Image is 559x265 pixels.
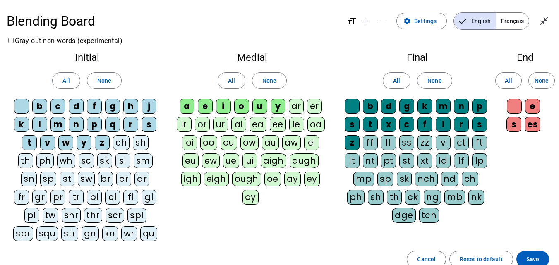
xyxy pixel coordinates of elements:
[82,226,99,241] div: gn
[417,99,432,114] div: k
[304,172,320,186] div: ey
[69,99,84,114] div: d
[87,117,102,132] div: p
[14,190,29,205] div: fr
[387,190,402,205] div: th
[40,172,56,186] div: sp
[223,153,239,168] div: ue
[240,135,259,150] div: ow
[414,16,437,26] span: Settings
[496,13,529,29] span: Français
[399,153,414,168] div: st
[472,135,487,150] div: ft
[77,135,91,150] div: y
[43,208,58,223] div: tw
[50,117,65,132] div: m
[377,172,393,186] div: sp
[36,226,58,241] div: squ
[363,99,378,114] div: b
[373,13,390,29] button: Decrease font size
[417,72,452,89] button: None
[32,117,47,132] div: l
[115,153,130,168] div: sl
[84,208,102,223] div: thr
[526,254,539,264] span: Save
[357,13,373,29] button: Increase font size
[454,135,469,150] div: ct
[204,172,229,186] div: eigh
[57,153,75,168] div: wh
[62,76,70,86] span: All
[32,190,47,205] div: gr
[472,99,487,114] div: p
[14,117,29,132] div: k
[24,208,39,223] div: pl
[495,72,522,89] button: All
[347,16,357,26] mat-icon: format_size
[221,135,237,150] div: ou
[417,254,436,264] span: Cancel
[415,172,438,186] div: nch
[436,99,451,114] div: m
[535,76,549,86] span: None
[121,226,137,241] div: wr
[22,135,37,150] div: t
[116,172,131,186] div: cr
[344,53,491,62] h2: Final
[539,16,549,26] mat-icon: close_fullscreen
[195,117,210,132] div: or
[58,135,73,150] div: w
[98,172,113,186] div: br
[363,117,378,132] div: t
[105,117,120,132] div: q
[198,99,213,114] div: e
[113,135,130,150] div: ch
[454,153,469,168] div: lf
[87,72,122,89] button: None
[525,117,540,132] div: es
[307,117,325,132] div: oa
[468,190,484,205] div: nk
[97,76,111,86] span: None
[261,153,286,168] div: aigh
[345,135,360,150] div: z
[417,135,432,150] div: zz
[427,76,441,86] span: None
[13,53,161,62] h2: Initial
[363,135,378,150] div: ff
[52,72,80,89] button: All
[504,53,546,62] h2: End
[453,12,529,30] mat-button-toggle-group: Language selection
[181,172,201,186] div: igh
[399,135,414,150] div: ss
[441,172,458,186] div: nd
[347,190,365,205] div: ph
[78,172,95,186] div: sw
[7,8,340,34] h1: Blending Board
[381,117,396,132] div: x
[403,17,411,25] mat-icon: settings
[79,153,94,168] div: sc
[60,172,74,186] div: st
[105,99,120,114] div: g
[18,153,33,168] div: th
[216,99,231,114] div: i
[417,153,432,168] div: xt
[202,153,220,168] div: ew
[105,190,120,205] div: cl
[232,172,261,186] div: ough
[21,172,37,186] div: sn
[102,226,118,241] div: kn
[525,99,540,114] div: e
[271,99,285,114] div: y
[506,117,521,132] div: s
[252,99,267,114] div: u
[345,153,360,168] div: lt
[282,135,301,150] div: aw
[133,135,149,150] div: sh
[454,117,469,132] div: r
[536,13,552,29] button: Exit full screen
[50,99,65,114] div: c
[242,190,259,205] div: oy
[345,117,360,132] div: s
